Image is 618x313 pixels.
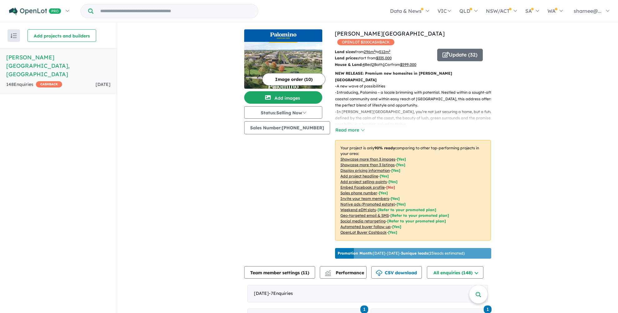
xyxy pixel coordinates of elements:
[376,270,382,276] img: download icon
[397,202,406,206] span: [Yes]
[335,49,433,55] p: from
[340,224,391,229] u: Automated buyer follow-up
[391,196,400,201] span: [ Yes ]
[36,81,62,87] span: CASHBACK
[335,30,445,37] a: [PERSON_NAME][GEOGRAPHIC_DATA]
[337,39,394,45] span: OPENLOT $ 200 CASHBACK
[379,191,388,195] span: [ Yes ]
[244,266,315,279] button: Team member settings (11)
[244,121,330,134] button: Sales Number:[PHONE_NUMBER]
[340,179,387,184] u: Add project selling-points
[392,224,401,229] span: [Yes]
[335,83,496,89] p: - A new wave of possibilities
[396,162,405,167] span: [ Yes ]
[374,49,375,52] sup: 2
[340,219,386,223] u: Social media retargeting
[96,82,111,87] span: [DATE]
[6,81,62,88] div: 148 Enquir ies
[247,285,488,302] div: [DATE]
[340,230,387,235] u: OpenLot Buyer Cashback
[375,49,390,54] span: to
[397,157,406,161] span: [ Yes ]
[380,174,389,178] span: [ Yes ]
[335,49,355,54] b: Land sizes
[303,270,308,276] span: 11
[6,53,111,78] h5: [PERSON_NAME][GEOGRAPHIC_DATA] , [GEOGRAPHIC_DATA]
[437,49,483,61] button: Update (32)
[335,56,357,60] b: Land prices
[335,62,433,68] p: Bed Bath Car from
[376,56,392,60] u: $ 335,000
[244,106,322,119] button: Status:Selling Now
[247,32,320,39] img: Palomino - Armstrong Creek Logo
[262,73,325,86] button: Image order (10)
[400,62,416,67] u: $ 599,000
[378,207,436,212] span: [Refer to your promoted plan]
[387,219,446,223] span: [Refer to your promoted plan]
[340,185,385,190] u: Embed Facebook profile
[338,251,465,256] p: [DATE] - [DATE] - ( 25 leads estimated)
[363,62,365,67] u: 4
[340,196,389,201] u: Invite your team members
[335,109,496,128] p: - In [PERSON_NAME][GEOGRAPHIC_DATA], you’re not just securing a home, but a future defined by the...
[335,55,433,61] p: start from
[244,29,322,89] a: Palomino - Armstrong Creek LogoPalomino - Armstrong Creek
[326,270,364,276] span: Performance
[379,49,390,54] u: 512 m
[11,33,17,38] img: sort.svg
[340,213,389,218] u: Geo-targeted email & SMS
[335,89,496,108] p: - Introducing, Palomino – a locale brimming with potential. Nestled within a sought-after coastal...
[325,272,331,276] img: bar-chart.svg
[335,70,491,83] p: NEW RELEASE: Premium new homesites in [PERSON_NAME][GEOGRAPHIC_DATA]
[574,8,601,14] span: sharnee@...
[340,157,395,161] u: Showcase more than 3 images
[335,127,364,134] button: Read more
[338,251,373,256] b: Promotion Month:
[27,29,96,42] button: Add projects and builders
[335,140,491,241] p: Your project is only comparing to other top-performing projects in your area: - - - - - - - - - -...
[340,168,390,173] u: Display pricing information
[340,162,395,167] u: Showcase more than 3 listings
[269,291,293,296] span: - 7 Enquir ies
[244,42,322,89] img: Palomino - Armstrong Creek
[390,213,449,218] span: [Refer to your promoted plan]
[325,270,331,273] img: line-chart.svg
[386,185,395,190] span: [ No ]
[401,251,428,256] b: 3 unique leads
[388,179,398,184] span: [ Yes ]
[340,174,378,178] u: Add project headline
[320,266,367,279] button: Performance
[371,266,422,279] button: CSV download
[372,62,374,67] u: 2
[340,191,377,195] u: Sales phone number
[95,4,257,18] input: Try estate name, suburb, builder or developer
[383,62,385,67] u: 1
[9,7,61,15] img: Openlot PRO Logo White
[427,266,483,279] button: All enquiries (148)
[364,49,375,54] u: 296 m
[391,168,400,173] span: [ Yes ]
[374,146,395,150] b: 90 % ready
[340,202,395,206] u: Native ads (Promoted estate)
[389,49,390,52] sup: 2
[244,91,322,104] button: Add images
[335,62,363,67] b: House & Land:
[340,207,376,212] u: Weekend eDM slots
[388,230,397,235] span: [Yes]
